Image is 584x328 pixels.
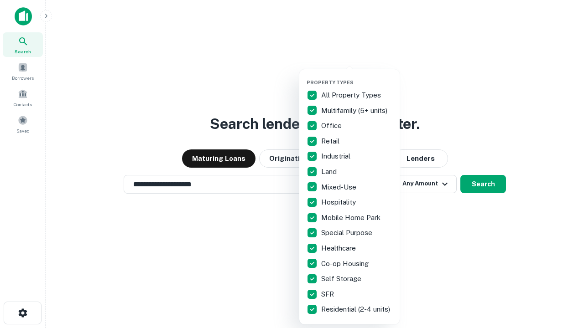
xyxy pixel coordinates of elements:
p: Hospitality [321,197,358,208]
p: Mixed-Use [321,182,358,193]
p: All Property Types [321,90,383,101]
p: Self Storage [321,273,363,284]
p: Office [321,120,344,131]
p: Healthcare [321,243,358,254]
p: Industrial [321,151,352,162]
p: Retail [321,136,341,147]
p: Residential (2-4 units) [321,304,392,315]
span: Property Types [307,80,354,85]
p: Special Purpose [321,227,374,238]
p: Co-op Housing [321,258,370,269]
p: Mobile Home Park [321,212,382,223]
p: SFR [321,289,336,300]
iframe: Chat Widget [538,255,584,299]
p: Land [321,166,339,177]
p: Multifamily (5+ units) [321,105,389,116]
